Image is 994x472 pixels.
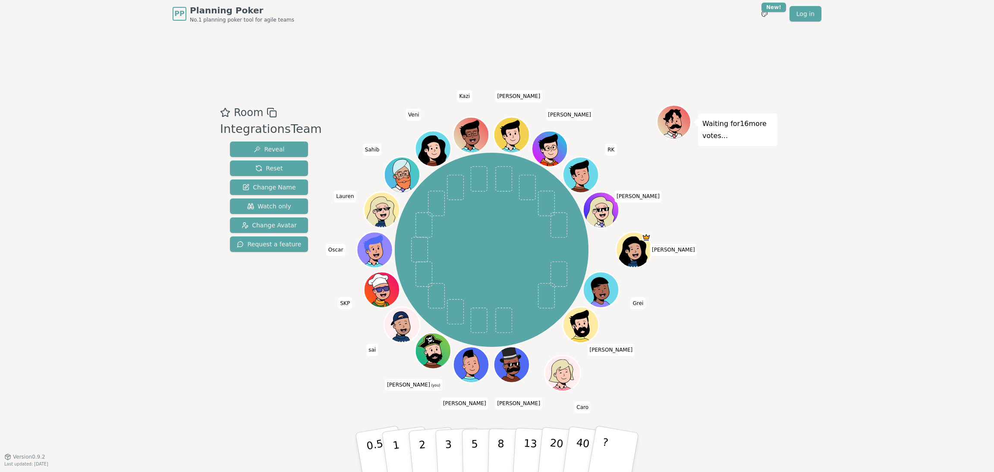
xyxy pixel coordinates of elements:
[4,462,48,466] span: Last updated: [DATE]
[761,3,786,12] div: New!
[587,344,635,356] span: Click to change your name
[363,144,382,156] span: Click to change your name
[495,397,542,409] span: Click to change your name
[546,109,593,121] span: Click to change your name
[406,109,422,121] span: Click to change your name
[441,397,488,409] span: Click to change your name
[495,90,542,102] span: Click to change your name
[230,236,308,252] button: Request a feature
[173,4,294,23] a: PPPlanning PokerNo.1 planning poker tool for agile teams
[702,118,773,142] p: Waiting for 16 more votes...
[230,217,308,233] button: Change Avatar
[631,297,646,309] span: Click to change your name
[605,144,617,156] span: Click to change your name
[650,244,697,256] span: Click to change your name
[190,4,294,16] span: Planning Poker
[254,145,284,154] span: Reveal
[242,221,297,230] span: Change Avatar
[757,6,772,22] button: New!
[230,179,308,195] button: Change Name
[230,160,308,176] button: Reset
[385,379,442,391] span: Click to change your name
[242,183,296,192] span: Change Name
[457,90,472,102] span: Click to change your name
[430,384,440,387] span: (you)
[247,202,291,211] span: Watch only
[338,297,352,309] span: Click to change your name
[334,190,356,202] span: Click to change your name
[237,240,301,249] span: Request a feature
[13,453,45,460] span: Version 0.9.2
[230,142,308,157] button: Reveal
[614,190,662,202] span: Click to change your name
[220,105,230,120] button: Add as favourite
[416,334,450,368] button: Click to change your avatar
[574,401,591,413] span: Click to change your name
[790,6,821,22] a: Log in
[326,244,346,256] span: Click to change your name
[234,105,263,120] span: Room
[4,453,45,460] button: Version0.9.2
[174,9,184,19] span: PP
[366,344,378,356] span: Click to change your name
[220,120,322,138] div: IntegrationsTeam
[190,16,294,23] span: No.1 planning poker tool for agile teams
[230,198,308,214] button: Watch only
[642,233,651,242] span: Kate is the host
[255,164,283,173] span: Reset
